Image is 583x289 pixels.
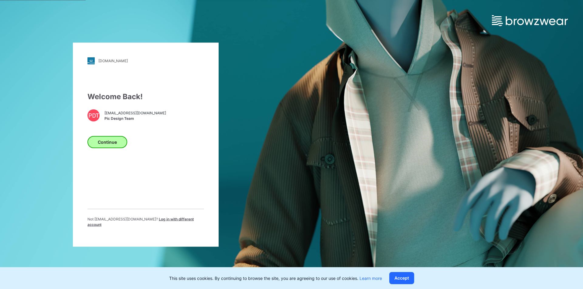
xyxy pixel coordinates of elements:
[87,109,100,121] div: PDT
[87,57,95,64] img: stylezone-logo.562084cfcfab977791bfbf7441f1a819.svg
[87,57,204,64] a: [DOMAIN_NAME]
[104,116,166,121] span: Pic Design Team
[87,91,204,102] div: Welcome Back!
[87,136,127,148] button: Continue
[360,276,382,281] a: Learn more
[87,216,204,227] p: Not [EMAIL_ADDRESS][DOMAIN_NAME] ?
[389,272,414,284] button: Accept
[104,110,166,116] span: [EMAIL_ADDRESS][DOMAIN_NAME]
[98,59,128,63] div: [DOMAIN_NAME]
[492,15,568,26] img: browzwear-logo.e42bd6dac1945053ebaf764b6aa21510.svg
[169,275,382,281] p: This site uses cookies. By continuing to browse the site, you are agreeing to our use of cookies.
